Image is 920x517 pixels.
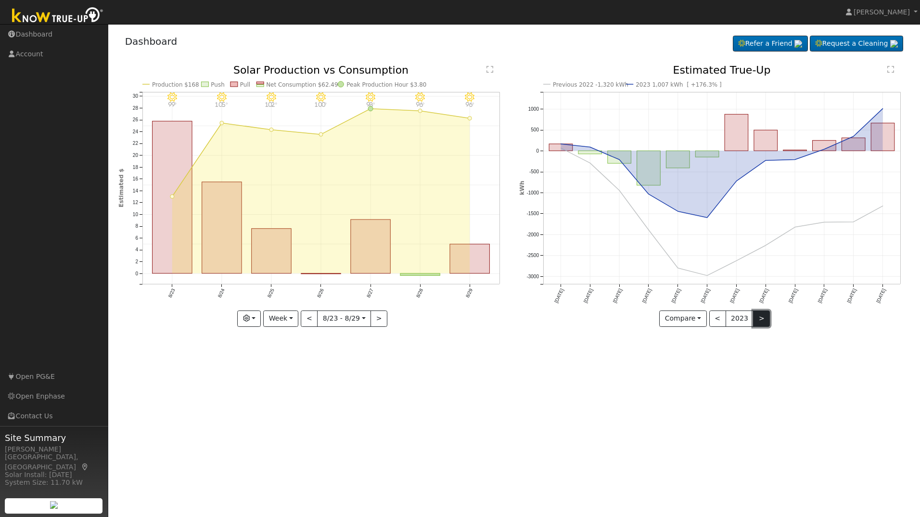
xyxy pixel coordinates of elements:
[526,232,539,237] text: -2000
[647,228,651,232] circle: onclick=""
[368,106,373,111] circle: onclick=""
[418,109,422,113] circle: onclick=""
[854,8,910,16] span: [PERSON_NAME]
[465,92,474,102] i: 8/29 - Clear
[813,141,836,151] rect: onclick=""
[536,148,539,154] text: 0
[415,92,425,102] i: 8/28 - Clear
[135,259,138,264] text: 2
[132,129,138,134] text: 24
[852,220,856,224] circle: onclick=""
[132,176,138,181] text: 16
[415,288,424,299] text: 8/28
[5,470,103,480] div: Solar Install: [DATE]
[881,204,885,208] circle: onclick=""
[676,209,680,213] circle: onclick=""
[846,288,857,304] text: [DATE]
[362,102,379,107] p: 98°
[81,463,89,471] a: Map
[559,146,563,150] circle: onclick=""
[220,121,224,125] circle: onclick=""
[211,81,224,88] text: Push
[810,36,903,52] a: Request a Cleaning
[588,145,592,149] circle: onclick=""
[526,274,539,279] text: -3000
[5,452,103,472] div: [GEOGRAPHIC_DATA], [GEOGRAPHIC_DATA]
[118,168,125,207] text: Estimated $
[468,116,472,120] circle: onclick=""
[695,151,719,157] rect: onclick=""
[132,105,138,111] text: 28
[217,92,227,102] i: 8/24 - Clear
[319,132,323,136] circle: onclick=""
[351,220,390,273] rect: onclick=""
[132,165,138,170] text: 18
[7,5,108,27] img: Know True-Up
[269,128,273,132] circle: onclick=""
[887,65,894,73] text: 
[132,188,138,194] text: 14
[754,130,778,151] rect: onclick=""
[411,102,428,107] p: 96°
[764,158,768,162] circle: onclick=""
[240,81,250,88] text: Pull
[132,141,138,146] text: 22
[301,273,341,274] rect: onclick=""
[726,310,754,327] button: 2023
[526,190,539,195] text: -1000
[788,288,799,304] text: [DATE]
[822,147,826,151] circle: onclick=""
[217,288,225,299] text: 8/24
[132,212,138,217] text: 10
[266,81,338,88] text: Net Consumption $62.49
[132,200,138,206] text: 12
[266,288,275,299] text: 8/25
[817,288,828,304] text: [DATE]
[135,271,138,276] text: 0
[152,81,199,88] text: Production $168
[881,107,885,111] circle: onclick=""
[5,444,103,454] div: [PERSON_NAME]
[676,266,680,270] circle: onclick=""
[671,288,682,304] text: [DATE]
[400,273,440,276] rect: onclick=""
[578,151,602,154] rect: onclick=""
[213,102,230,107] p: 105°
[465,288,473,299] text: 8/29
[871,123,895,151] rect: onclick=""
[608,151,631,163] rect: onclick=""
[5,431,103,444] span: Site Summary
[167,92,177,102] i: 8/23 - Clear
[531,128,539,133] text: 500
[735,259,739,263] circle: onclick=""
[647,193,651,196] circle: onclick=""
[346,81,426,88] text: Peak Production Hour $3.80
[852,134,856,138] circle: onclick=""
[583,288,594,304] text: [DATE]
[461,102,478,107] p: 96°
[553,288,564,304] text: [DATE]
[617,189,621,193] circle: onclick=""
[641,288,652,304] text: [DATE]
[553,81,628,88] text: Previous 2022 -1,320 kWh
[705,274,709,278] circle: onclick=""
[612,288,623,304] text: [DATE]
[666,151,690,168] rect: onclick=""
[526,211,539,217] text: -1500
[794,40,802,48] img: retrieve
[637,151,661,185] rect: onclick=""
[152,121,192,273] rect: onclick=""
[588,161,592,165] circle: onclick=""
[233,64,409,76] text: Solar Production vs Consumption
[725,115,748,151] rect: onclick=""
[842,138,866,151] rect: onclick=""
[735,179,739,183] circle: onclick=""
[822,220,826,224] circle: onclick=""
[371,310,387,327] button: >
[705,216,709,220] circle: onclick=""
[125,36,178,47] a: Dashboard
[890,40,898,48] img: retrieve
[263,310,298,327] button: Week
[519,181,525,195] text: kWh
[135,235,138,241] text: 6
